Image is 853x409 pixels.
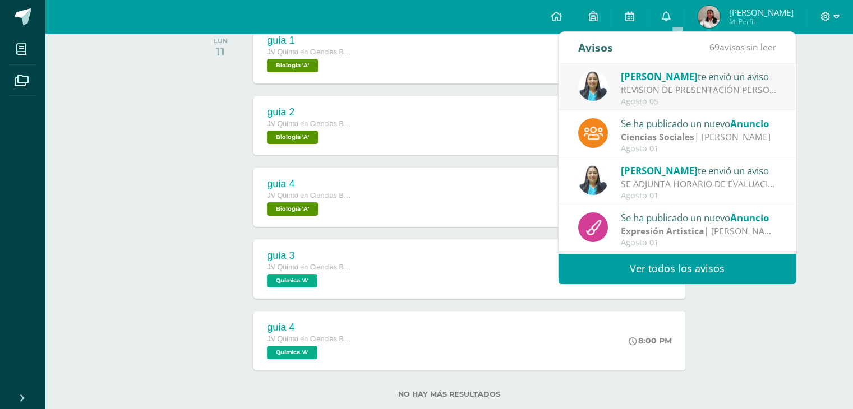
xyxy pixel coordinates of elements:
[621,116,777,131] div: Se ha publicado un nuevo
[621,70,698,83] span: [PERSON_NAME]
[267,35,351,47] div: guia 1
[578,71,608,101] img: 49168807a2b8cca0ef2119beca2bd5ad.png
[267,120,351,128] span: JV Quinto en Ciencias Biologícas JV [PERSON_NAME]. CCLL en Ciencias Biológicas Vespertino
[698,6,720,28] img: b44c6c95f1b0e30b62d3a01f74111d9f.png
[621,144,777,154] div: Agosto 01
[578,165,608,195] img: 49168807a2b8cca0ef2119beca2bd5ad.png
[621,131,777,143] div: | [PERSON_NAME]
[709,41,776,53] span: avisos sin leer
[621,164,698,177] span: [PERSON_NAME]
[629,336,672,346] div: 8:00 PM
[267,59,318,72] span: Biología 'A'
[621,163,777,178] div: te envió un aviso
[621,238,777,248] div: Agosto 01
[730,117,769,130] span: Anuncio
[730,211,769,224] span: Anuncio
[267,322,351,333] div: guia 4
[195,390,703,398] label: No hay más resultados
[621,191,777,201] div: Agosto 01
[267,178,351,190] div: guia 4
[559,253,796,284] a: Ver todos los avisos
[267,106,351,118] div: guia 2
[621,225,777,238] div: | [PERSON_NAME]
[621,69,777,83] div: te envió un aviso
[267,335,351,343] span: JV Quinto en Ciencias Biologícas JV [PERSON_NAME]. CCLL en Ciencias Biológicas Vespertino
[267,274,317,287] span: Química 'A'
[267,263,351,271] span: JV Quinto en Ciencias Biologícas JV [PERSON_NAME]. CCLL en Ciencias Biológicas Vespertino
[214,37,228,45] div: LUN
[728,17,793,26] span: Mi Perfil
[621,131,694,143] strong: Ciencias Sociales
[267,202,318,216] span: Biología 'A'
[578,32,613,63] div: Avisos
[267,192,351,199] span: JV Quinto en Ciencias Biologícas JV [PERSON_NAME]. CCLL en Ciencias Biológicas Vespertino
[267,131,318,144] span: Biología 'A'
[621,178,777,190] div: SE ADJUNTA HORARIO DE EVALUACIONES: Saludos cordiales, se adjunta horario de evaluaciones para la...
[621,83,777,96] div: REVISION DE PRESENTACIÓN PERSONAL: Saludos Cordiales Les recordamos que estamos en evaluaciones d...
[709,41,720,53] span: 69
[267,346,317,359] span: Química 'A'
[621,210,777,225] div: Se ha publicado un nuevo
[621,225,704,237] strong: Expresión Artistica
[267,48,351,56] span: JV Quinto en Ciencias Biologícas JV [PERSON_NAME]. CCLL en Ciencias Biológicas Vespertino
[728,7,793,18] span: [PERSON_NAME]
[267,250,351,262] div: guia 3
[621,97,777,106] div: Agosto 05
[214,45,228,58] div: 11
